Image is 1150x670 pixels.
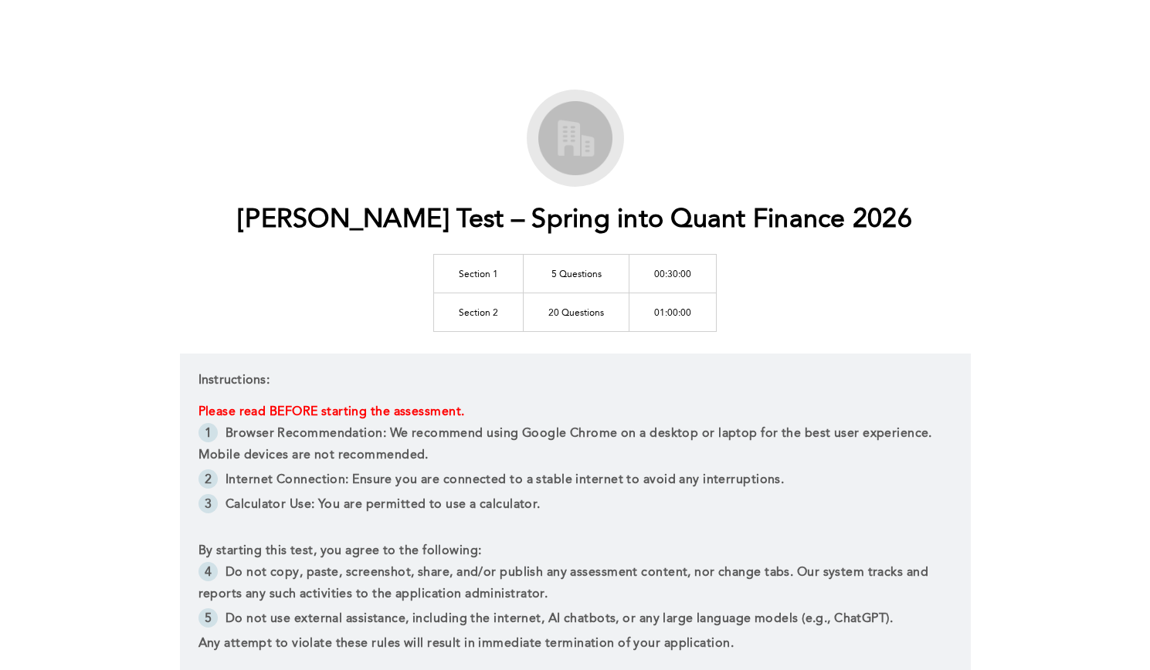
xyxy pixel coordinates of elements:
span: Browser Recommendation: We recommend using Google Chrome on a desktop or laptop for the best user... [198,428,936,462]
span: Internet Connection: Ensure you are connected to a stable internet to avoid any interruptions. [226,474,784,486]
td: 20 Questions [524,293,629,331]
span: By starting this test, you agree to the following: [198,545,482,557]
td: 00:30:00 [629,254,717,293]
span: Do not use external assistance, including the internet, AI chatbots, or any large language models... [226,613,893,625]
span: Calculator Use: You are permitted to use a calculator. [226,499,541,511]
h1: [PERSON_NAME] Test – Spring into Quant Finance 2026 [238,205,912,236]
img: G-Research [533,96,618,181]
span: Any attempt to violate these rules will result in immediate termination of your application. [198,638,734,650]
td: Section 1 [434,254,524,293]
span: Please read BEFORE starting the assessment. [198,406,465,418]
td: 5 Questions [524,254,629,293]
td: Section 2 [434,293,524,331]
span: Do not copy, paste, screenshot, share, and/or publish any assessment content, nor change tabs. Ou... [198,567,932,601]
td: 01:00:00 [629,293,717,331]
